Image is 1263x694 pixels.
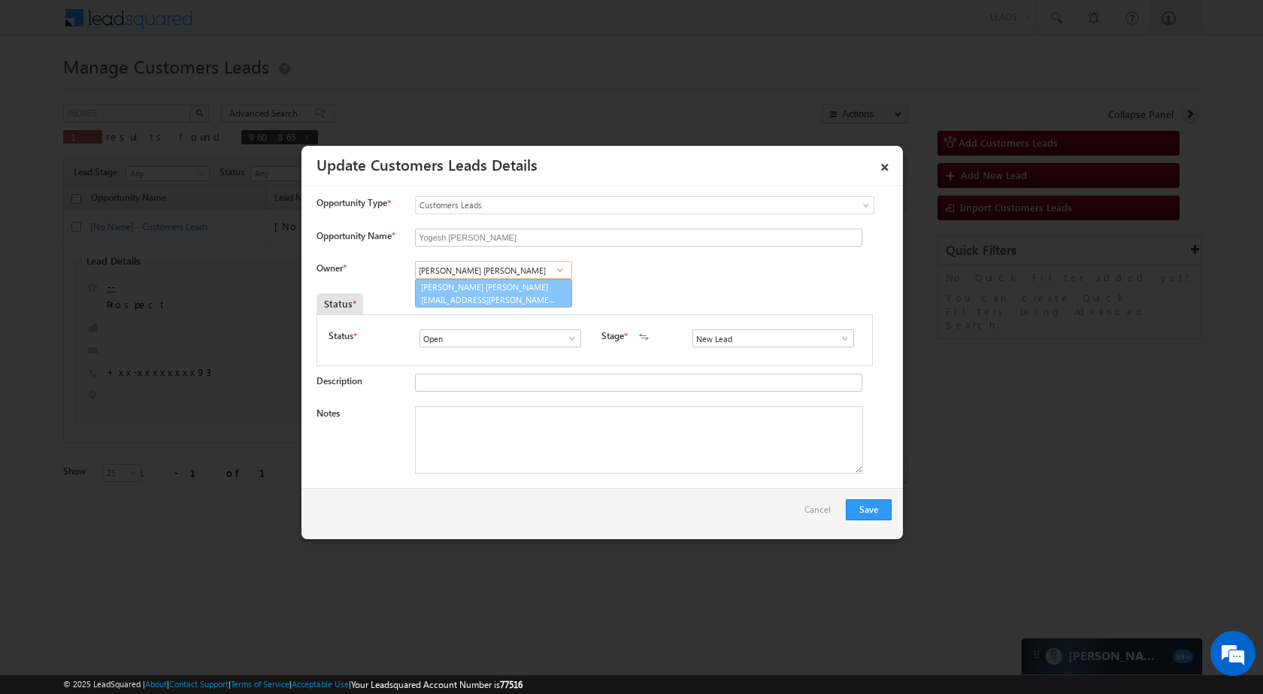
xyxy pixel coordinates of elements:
[415,279,572,308] a: [PERSON_NAME] [PERSON_NAME]
[169,679,229,689] a: Contact Support
[231,679,289,689] a: Terms of Service
[204,463,273,483] em: Start Chat
[421,294,556,305] span: [EMAIL_ADDRESS][PERSON_NAME][DOMAIN_NAME]
[317,262,346,274] label: Owner
[317,196,387,210] span: Opportunity Type
[317,230,395,241] label: Opportunity Name
[20,139,274,450] textarea: Type your message and hit 'Enter'
[78,79,253,98] div: Chat with us now
[317,375,362,386] label: Description
[601,329,624,343] label: Stage
[804,499,838,528] a: Cancel
[500,679,522,690] span: 77516
[846,499,892,520] button: Save
[419,329,581,347] input: Type to Search
[831,331,850,346] a: Show All Items
[416,199,813,212] span: Customers Leads
[351,679,522,690] span: Your Leadsquared Account Number is
[415,261,572,279] input: Type to Search
[26,79,63,98] img: d_60004797649_company_0_60004797649
[692,329,854,347] input: Type to Search
[317,153,538,174] a: Update Customers Leads Details
[292,679,349,689] a: Acceptable Use
[317,408,340,419] label: Notes
[415,196,874,214] a: Customers Leads
[550,262,569,277] a: Show All Items
[63,677,522,692] span: © 2025 LeadSquared | | | | |
[247,8,283,44] div: Minimize live chat window
[559,331,577,346] a: Show All Items
[317,293,363,314] div: Status
[145,679,167,689] a: About
[872,151,898,177] a: ×
[329,329,353,343] label: Status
